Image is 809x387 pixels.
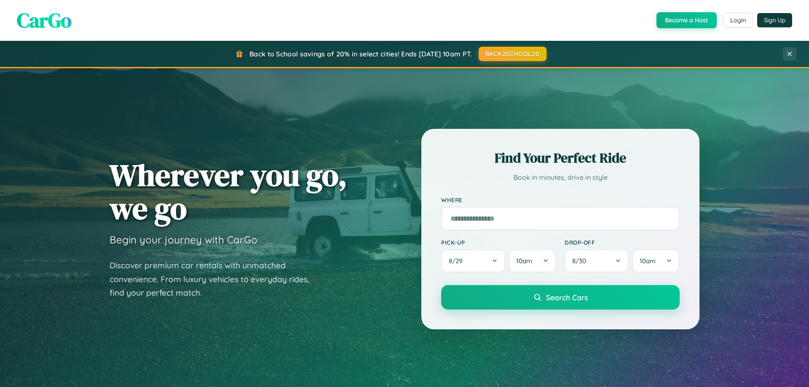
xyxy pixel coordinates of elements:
span: CarGo [17,6,72,34]
span: Search Cars [546,293,588,302]
button: 8/29 [441,249,505,272]
button: Search Cars [441,285,680,310]
label: Where [441,196,680,203]
span: 10am [640,257,656,265]
span: 8 / 29 [449,257,466,265]
button: 10am [632,249,680,272]
h2: Find Your Perfect Ride [441,149,680,167]
span: 8 / 30 [572,257,590,265]
button: 8/30 [565,249,629,272]
h1: Wherever you go, we go [110,158,347,225]
span: Back to School savings of 20% in select cities! Ends [DATE] 10am PT. [249,50,472,58]
button: Login [723,13,753,28]
label: Drop-off [565,239,680,246]
button: Sign Up [757,13,792,27]
label: Pick-up [441,239,556,246]
p: Discover premium car rentals with unmatched convenience. From luxury vehicles to everyday rides, ... [110,259,320,300]
button: 10am [509,249,556,272]
button: BACK2SCHOOL20 [479,47,546,61]
h3: Begin your journey with CarGo [110,233,257,246]
button: Become a Host [656,12,717,28]
span: 10am [516,257,532,265]
p: Book in minutes, drive in style [441,171,680,184]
